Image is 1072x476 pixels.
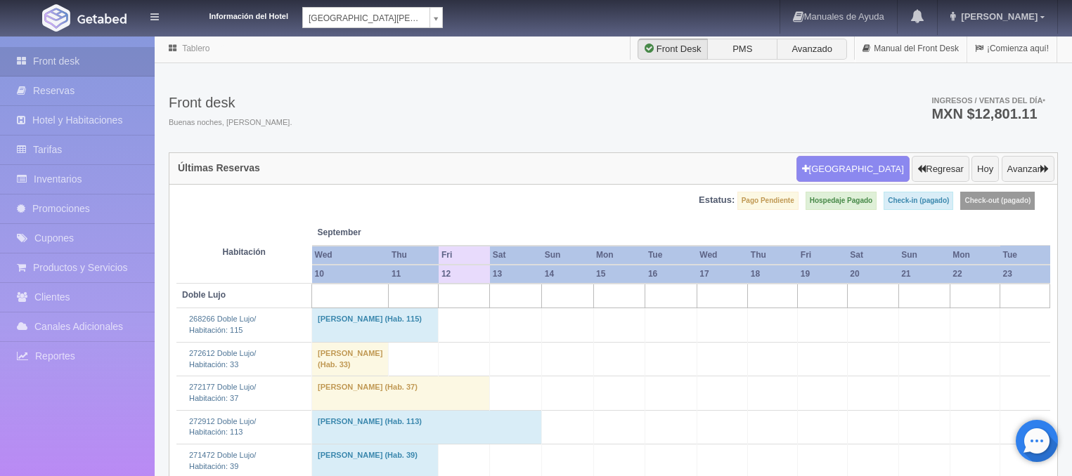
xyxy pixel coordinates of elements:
th: Sun [898,246,950,265]
label: Avanzado [777,39,847,60]
strong: Habitación [223,247,266,257]
th: Tue [1000,246,1050,265]
th: 12 [439,265,490,284]
button: Avanzar [1002,156,1054,183]
h3: Front desk [169,95,292,110]
th: 19 [798,265,848,284]
label: PMS [707,39,777,60]
th: Wed [697,246,748,265]
button: Hoy [971,156,999,183]
a: Manual del Front Desk [855,35,967,62]
span: September [318,227,433,239]
th: Fri [439,246,490,265]
th: Wed [312,246,389,265]
span: [GEOGRAPHIC_DATA][PERSON_NAME] [309,8,424,29]
td: [PERSON_NAME] (Hab. 37) [312,376,490,410]
span: [PERSON_NAME] [957,11,1038,22]
th: 20 [847,265,898,284]
th: 14 [542,265,593,284]
label: Check-in (pagado) [884,192,953,210]
label: Estatus: [699,194,735,207]
img: Getabed [77,13,127,24]
th: Sat [490,246,542,265]
label: Front Desk [638,39,708,60]
th: Thu [748,246,798,265]
th: 11 [389,265,439,284]
th: 22 [950,265,1000,284]
th: Tue [645,246,697,265]
th: Fri [798,246,848,265]
th: 23 [1000,265,1050,284]
th: 18 [748,265,798,284]
a: 268266 Doble Lujo/Habitación: 115 [189,315,256,334]
th: 15 [593,265,645,284]
a: [GEOGRAPHIC_DATA][PERSON_NAME] [302,7,443,28]
td: [PERSON_NAME] (Hab. 113) [312,410,542,444]
button: Regresar [912,156,969,183]
th: 13 [490,265,542,284]
b: Doble Lujo [182,290,226,300]
a: 272612 Doble Lujo/Habitación: 33 [189,349,256,369]
a: 271472 Doble Lujo/Habitación: 39 [189,451,256,470]
a: Tablero [182,44,209,53]
td: [PERSON_NAME] (Hab. 33) [312,342,389,376]
img: Getabed [42,4,70,32]
th: Sun [542,246,593,265]
th: Thu [389,246,439,265]
a: 272177 Doble Lujo/Habitación: 37 [189,383,256,402]
th: 17 [697,265,748,284]
th: Mon [593,246,645,265]
dt: Información del Hotel [176,7,288,22]
th: 16 [645,265,697,284]
a: 272912 Doble Lujo/Habitación: 113 [189,417,256,437]
th: 10 [312,265,389,284]
th: Mon [950,246,1000,265]
th: Sat [847,246,898,265]
button: [GEOGRAPHIC_DATA] [796,156,910,183]
span: Buenas noches, [PERSON_NAME]. [169,117,292,128]
td: [PERSON_NAME] (Hab. 115) [312,308,439,342]
label: Check-out (pagado) [960,192,1035,210]
h3: MXN $12,801.11 [931,107,1045,121]
h4: Últimas Reservas [178,163,260,173]
th: 21 [898,265,950,284]
span: Ingresos / Ventas del día [931,96,1045,105]
label: Hospedaje Pagado [806,192,877,210]
a: ¡Comienza aquí! [967,35,1057,62]
label: Pago Pendiente [737,192,799,210]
